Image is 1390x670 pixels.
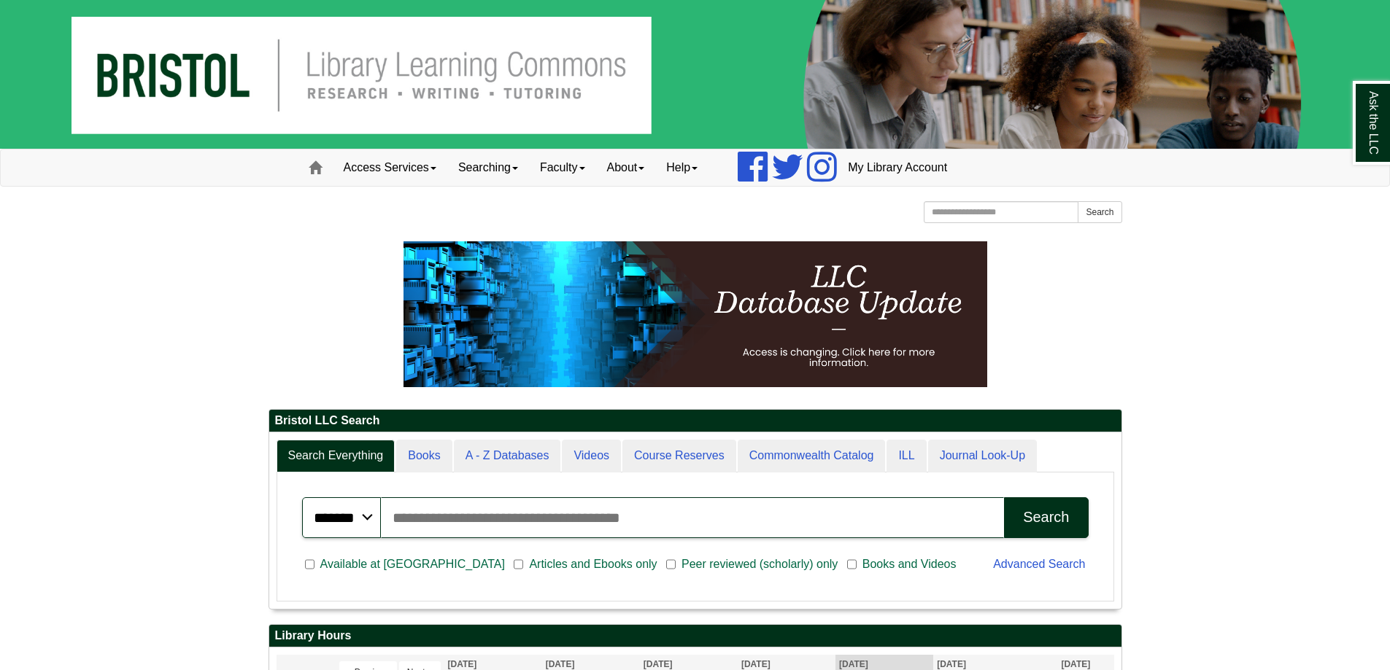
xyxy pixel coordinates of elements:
a: Searching [447,149,529,186]
a: Journal Look-Up [928,440,1037,472]
a: Faculty [529,149,596,186]
a: Books [396,440,452,472]
a: Videos [562,440,621,472]
span: [DATE] [937,659,966,669]
h2: Bristol LLC Search [269,410,1121,432]
span: [DATE] [546,659,575,669]
h2: Library Hours [269,625,1121,647]
span: [DATE] [1061,659,1090,669]
a: About [596,149,656,186]
a: Search Everything [277,440,395,472]
a: Commonwealth Catalog [738,440,886,472]
span: [DATE] [644,659,673,669]
span: Available at [GEOGRAPHIC_DATA] [314,556,511,573]
input: Articles and Ebooks only [514,558,523,571]
a: Access Services [333,149,447,186]
input: Available at [GEOGRAPHIC_DATA] [305,558,314,571]
span: [DATE] [839,659,868,669]
a: Advanced Search [993,558,1085,570]
a: Help [655,149,708,186]
button: Search [1078,201,1121,223]
input: Peer reviewed (scholarly) only [666,558,676,571]
img: HTML tutorial [404,241,987,387]
a: Course Reserves [622,440,736,472]
span: Peer reviewed (scholarly) only [676,556,843,573]
a: ILL [887,440,926,472]
button: Search [1004,497,1088,538]
div: Search [1023,509,1069,526]
span: Articles and Ebooks only [523,556,663,573]
input: Books and Videos [847,558,857,571]
a: My Library Account [837,149,958,186]
a: A - Z Databases [454,440,561,472]
span: [DATE] [448,659,477,669]
span: Books and Videos [857,556,962,573]
span: [DATE] [741,659,771,669]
